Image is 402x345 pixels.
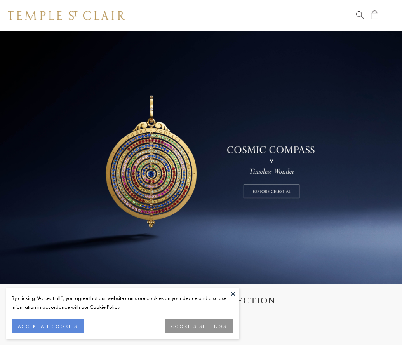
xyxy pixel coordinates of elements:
button: ACCEPT ALL COOKIES [12,319,84,333]
div: By clicking “Accept all”, you agree that our website can store cookies on your device and disclos... [12,294,233,312]
button: COOKIES SETTINGS [165,319,233,333]
button: Open navigation [385,11,394,20]
a: Open Shopping Bag [371,10,378,20]
img: Temple St. Clair [8,11,125,20]
a: Search [356,10,364,20]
